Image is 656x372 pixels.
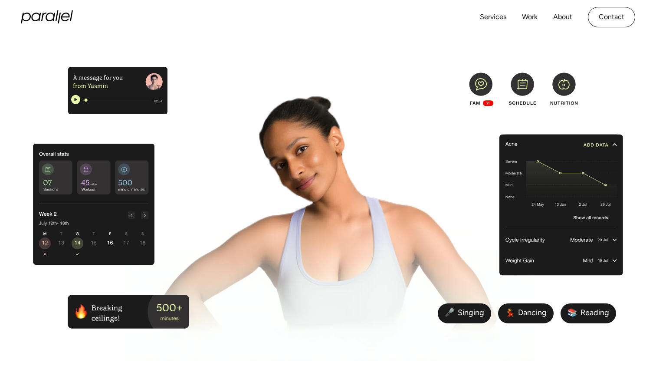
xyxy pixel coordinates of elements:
a: Services [480,11,506,23]
div: Dancing [518,307,547,319]
div: 📚 [567,307,577,319]
a: Contact [588,7,635,27]
a: About [553,11,572,23]
div: 💃 [505,307,515,319]
div: Reading [581,307,609,319]
div: 🎤 [445,307,454,319]
div: Singing [458,307,484,319]
a: Work [522,11,538,23]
